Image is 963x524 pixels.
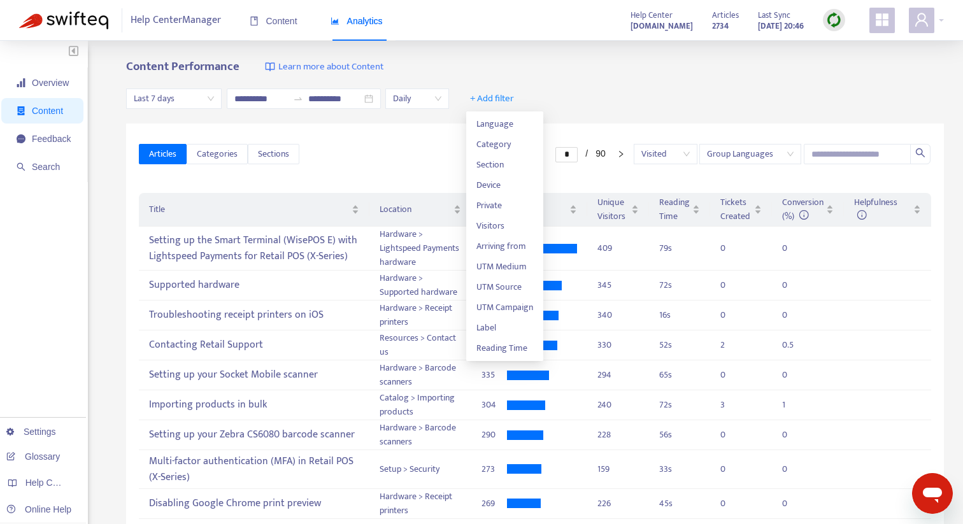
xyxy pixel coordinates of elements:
span: UTM Source [476,280,533,294]
span: Last 7 days [134,89,214,108]
div: 0 [782,462,808,476]
div: 0.5 [782,338,808,352]
span: UTM Campaign [476,301,533,315]
strong: [DATE] 20:46 [758,19,804,33]
li: Next Page [611,146,631,162]
span: Feedback [32,134,71,144]
div: Multi-factor authentication (MFA) in Retail POS (X-Series) [149,451,359,488]
b: Content Performance [126,57,239,76]
span: Label [476,321,533,335]
img: sync.dc5367851b00ba804db3.png [826,12,842,28]
button: right [611,146,631,162]
div: 0 [782,241,808,255]
div: 240 [597,398,639,412]
span: Reading Time [476,341,533,355]
span: Overview [32,78,69,88]
span: Helpfulness [854,195,897,223]
button: Sections [248,144,299,164]
th: Tickets Created [710,193,772,227]
span: Reading Time [659,195,690,223]
div: Troubleshooting receipt printers on iOS [149,305,359,326]
div: Supported hardware [149,275,359,296]
div: 0 [720,428,746,442]
div: 2 [720,338,746,352]
span: right [617,150,625,158]
div: 0 [720,241,746,255]
span: Group Languages [707,145,794,164]
span: Articles [712,8,739,22]
span: Help Centers [25,478,78,488]
div: 290 [481,428,507,442]
a: Online Help [6,504,71,514]
span: + Add filter [470,91,514,106]
div: 65 s [659,368,700,382]
span: Daily [393,89,441,108]
span: message [17,134,25,143]
span: Category [476,138,533,152]
div: 72 s [659,398,700,412]
div: 0 [720,368,746,382]
th: Title [139,193,369,227]
div: 226 [597,497,639,511]
span: Device [476,178,533,192]
div: Setting up the Smart Terminal (WisePOS E) with Lightspeed Payments for Retail POS (X-Series) [149,230,359,267]
li: 1/90 [555,146,605,162]
th: Unique Visitors [587,193,649,227]
td: Hardware > Barcode scanners [369,420,471,450]
div: 228 [597,428,639,442]
span: Visited [641,145,690,164]
span: swap-right [293,94,303,104]
span: book [250,17,259,25]
div: 330 [597,338,639,352]
div: Setting up your Socket Mobile scanner [149,365,359,386]
th: Reading Time [649,193,710,227]
a: Settings [6,427,56,437]
span: to [293,94,303,104]
span: Learn more about Content [278,60,383,74]
div: 345 [597,278,639,292]
div: 0 [720,278,746,292]
span: Title [149,202,349,216]
td: Setup > Security [369,450,471,489]
a: [DOMAIN_NAME] [631,18,693,33]
td: Hardware > Receipt printers [369,301,471,330]
div: 79 s [659,241,700,255]
button: + Add filter [460,89,524,109]
div: 0 [782,368,808,382]
div: 45 s [659,497,700,511]
span: signal [17,78,25,87]
span: Last Sync [758,8,790,22]
div: 0 [782,278,808,292]
div: Setting up your Zebra CS6080 barcode scanner [149,425,359,446]
div: 33 s [659,462,700,476]
div: Importing products in bulk [149,395,359,416]
span: Visitors [476,219,533,233]
strong: 2734 [712,19,729,33]
div: 0 [782,497,808,511]
div: 159 [597,462,639,476]
span: Private [476,199,533,213]
td: Hardware > Supported hardware [369,271,471,301]
div: 409 [597,241,639,255]
span: search [915,148,925,158]
div: 1 [782,398,808,412]
span: area-chart [331,17,339,25]
td: Resources > Contact us [369,330,471,360]
span: Categories [197,147,238,161]
span: Content [250,16,297,26]
span: search [17,162,25,171]
span: Unique Visitors [597,195,629,223]
span: Search [32,162,60,172]
div: 340 [597,308,639,322]
div: 0 [782,308,808,322]
div: 3 [720,398,746,412]
span: Analytics [331,16,383,26]
span: UTM Medium [476,260,533,274]
span: / [585,148,588,159]
span: Help Center [631,8,673,22]
span: Arriving from [476,239,533,253]
div: 0 [782,428,808,442]
div: 294 [597,368,639,382]
span: Language [476,117,533,131]
div: 72 s [659,278,700,292]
